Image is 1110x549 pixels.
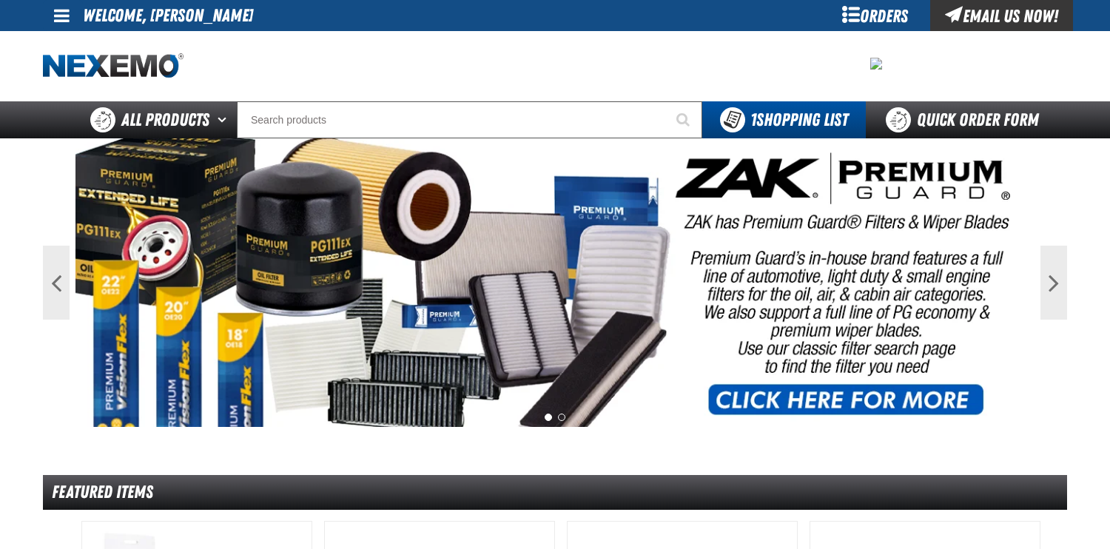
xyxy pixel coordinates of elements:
[237,101,702,138] input: Search
[750,110,756,130] strong: 1
[750,110,848,130] span: Shopping List
[866,101,1066,138] a: Quick Order Form
[702,101,866,138] button: You have 1 Shopping List. Open to view details
[121,107,209,133] span: All Products
[75,138,1035,427] img: PG Filters & Wipers
[212,101,237,138] button: Open All Products pages
[43,53,184,79] img: Nexemo logo
[545,414,552,421] button: 1 of 2
[870,58,882,70] img: 6c89d53df96a7429cba9ff7e661053d5.png
[43,475,1067,510] div: Featured Items
[558,414,565,421] button: 2 of 2
[665,101,702,138] button: Start Searching
[1040,246,1067,320] button: Next
[43,246,70,320] button: Previous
